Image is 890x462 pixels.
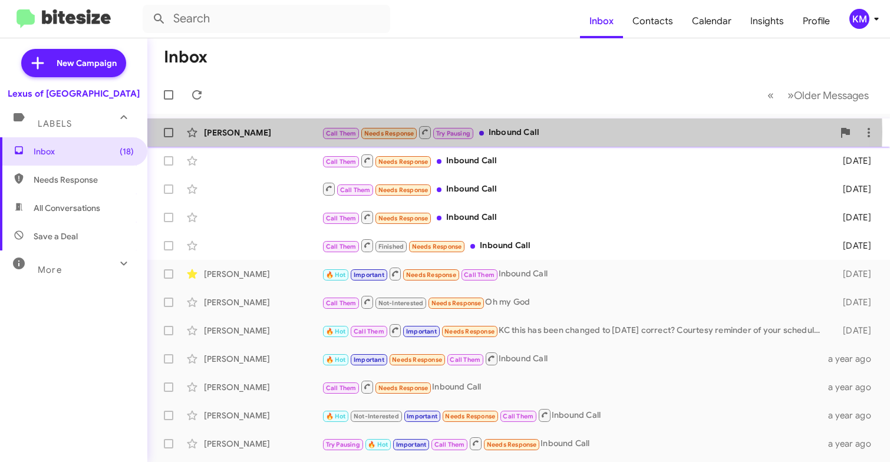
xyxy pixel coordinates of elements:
span: Needs Response [34,174,134,186]
span: Older Messages [794,89,869,102]
span: Important [354,356,384,364]
div: a year ago [828,381,881,393]
div: [PERSON_NAME] [204,381,322,393]
span: Call Them [326,158,357,166]
span: Inbox [34,146,134,157]
button: Previous [760,83,781,107]
div: [PERSON_NAME] [204,410,322,421]
div: [PERSON_NAME] [204,325,322,336]
h1: Inbox [164,48,207,67]
span: More [38,265,62,275]
span: 🔥 Hot [368,441,388,448]
span: Call Them [326,243,357,250]
div: [DATE] [828,296,881,308]
a: Insights [741,4,793,38]
span: Call Them [326,384,357,392]
div: Oh my God [322,295,828,309]
a: Inbox [580,4,623,38]
div: Inbound Call [322,436,828,451]
span: Labels [38,118,72,129]
nav: Page navigation example [761,83,876,107]
div: Inbound Call [322,266,828,281]
div: Inbound Call [322,408,828,423]
span: Save a Deal [34,230,78,242]
span: Call Them [354,328,384,335]
span: Needs Response [378,384,428,392]
div: Inbound Call [322,181,828,196]
span: Call Them [464,271,495,279]
div: Inbound Call [322,379,828,394]
span: Needs Response [412,243,462,250]
a: Contacts [623,4,683,38]
div: [DATE] [828,212,881,223]
span: Needs Response [378,214,428,222]
span: Needs Response [378,158,428,166]
span: Call Them [503,412,533,420]
span: Important [354,271,384,279]
div: a year ago [828,353,881,365]
span: Call Them [326,130,357,137]
span: Call Them [340,186,371,194]
span: Important [407,412,437,420]
span: « [767,88,774,103]
div: [PERSON_NAME] [204,353,322,365]
input: Search [143,5,390,33]
span: 🔥 Hot [326,271,346,279]
span: Needs Response [431,299,482,307]
button: KM [839,9,877,29]
div: [PERSON_NAME] [204,296,322,308]
span: Important [406,328,437,335]
div: [PERSON_NAME] [204,127,322,138]
span: Call Them [434,441,465,448]
span: Needs Response [392,356,442,364]
a: Profile [793,4,839,38]
span: 🔥 Hot [326,412,346,420]
span: Needs Response [378,186,428,194]
span: Not-Interested [378,299,424,307]
div: Inbound Call [322,210,828,225]
div: Lexus of [GEOGRAPHIC_DATA] [8,88,140,100]
span: 🔥 Hot [326,328,346,335]
div: [DATE] [828,268,881,280]
span: Needs Response [406,271,456,279]
div: [DATE] [828,240,881,252]
span: Needs Response [487,441,537,448]
span: Needs Response [364,130,414,137]
span: (18) [120,146,134,157]
div: Inbound Call [322,153,828,168]
span: New Campaign [57,57,117,69]
span: Needs Response [445,412,495,420]
div: a year ago [828,438,881,450]
div: [PERSON_NAME] [204,438,322,450]
span: 🔥 Hot [326,356,346,364]
span: All Conversations [34,202,100,214]
div: [PERSON_NAME] [204,268,322,280]
span: Not-Interested [354,412,399,420]
span: Try Pausing [436,130,470,137]
div: Inbound Call [322,351,828,366]
span: Call Them [326,214,357,222]
div: Inbound Call [322,238,828,253]
span: Important [396,441,427,448]
span: Call Them [450,356,480,364]
div: [DATE] [828,155,881,167]
div: [DATE] [828,183,881,195]
div: KC this has been changed to [DATE] correct? Courtesy reminder of your scheduled service appointme... [322,323,828,338]
span: Try Pausing [326,441,360,448]
span: Call Them [326,299,357,307]
span: Needs Response [444,328,495,335]
span: » [787,88,794,103]
div: a year ago [828,410,881,421]
a: New Campaign [21,49,126,77]
div: Inbound Call [322,125,833,140]
button: Next [780,83,876,107]
div: [DATE] [828,325,881,336]
div: KM [849,9,869,29]
a: Calendar [683,4,741,38]
span: Finished [378,243,404,250]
